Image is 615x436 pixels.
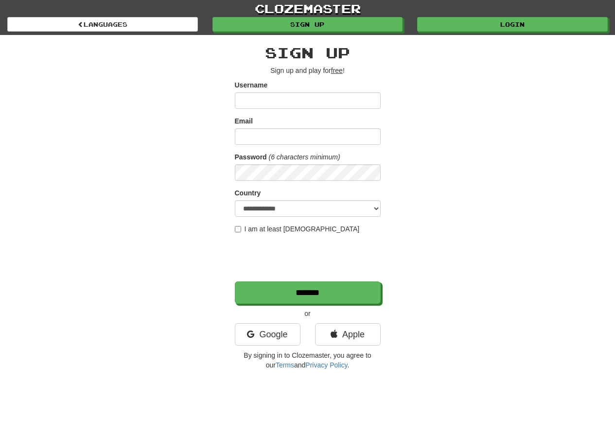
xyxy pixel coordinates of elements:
[235,152,267,162] label: Password
[235,323,300,346] a: Google
[235,350,381,370] p: By signing in to Clozemaster, you agree to our and .
[235,80,268,90] label: Username
[235,309,381,318] p: or
[235,226,241,232] input: I am at least [DEMOGRAPHIC_DATA]
[235,45,381,61] h2: Sign up
[212,17,403,32] a: Sign up
[235,116,253,126] label: Email
[7,17,198,32] a: Languages
[235,66,381,75] p: Sign up and play for !
[235,239,383,277] iframe: reCAPTCHA
[417,17,608,32] a: Login
[235,188,261,198] label: Country
[235,224,360,234] label: I am at least [DEMOGRAPHIC_DATA]
[331,67,343,74] u: free
[269,153,340,161] em: (6 characters minimum)
[276,361,294,369] a: Terms
[305,361,347,369] a: Privacy Policy
[315,323,381,346] a: Apple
